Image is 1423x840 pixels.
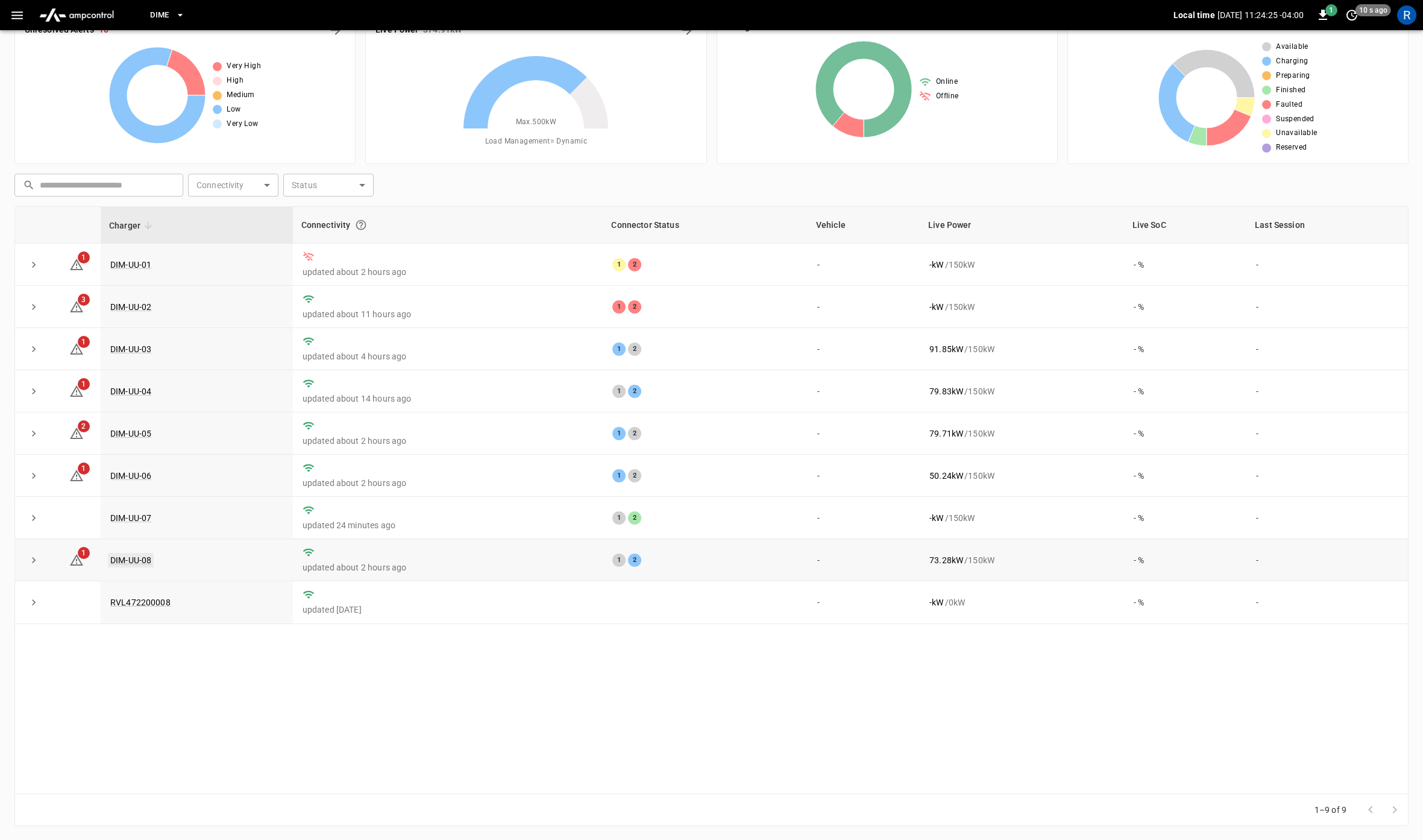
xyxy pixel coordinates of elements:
span: Max. 500 kW [516,116,557,128]
a: 1 [69,470,84,480]
a: DIM-UU-02 [110,302,151,312]
div: 1 [612,300,626,314]
td: - [808,497,920,539]
p: updated about 2 hours ago [303,477,594,489]
a: 1 [69,555,84,564]
span: Preparing [1276,70,1310,82]
div: 1 [612,258,626,271]
button: expand row [25,593,43,611]
span: Suspended [1276,113,1315,125]
h6: Unresolved Alerts [25,24,94,37]
button: expand row [25,467,43,485]
span: 10 s ago [1355,4,1391,16]
span: High [227,75,243,87]
button: expand row [25,382,43,400]
th: Live Power [920,207,1123,244]
span: Unavailable [1276,127,1317,139]
div: 2 [628,258,641,271]
p: - kW [929,512,943,524]
a: RVL472200008 [110,598,171,607]
a: DIM-UU-06 [110,471,151,481]
span: Charger [109,218,156,233]
button: expand row [25,551,43,569]
td: - [808,328,920,370]
a: DIM-UU-08 [108,553,154,567]
a: DIM-UU-04 [110,387,151,396]
td: - % [1124,581,1247,624]
button: expand row [25,298,43,316]
h6: 374.91 kW [423,24,462,37]
span: Medium [227,89,254,101]
td: - [1246,581,1408,624]
a: 1 [69,344,84,353]
p: updated [DATE] [303,604,594,616]
div: profile-icon [1397,5,1416,25]
span: 3 [78,294,90,306]
td: - % [1124,286,1247,328]
th: Last Session [1246,207,1408,244]
span: Charging [1276,55,1308,68]
td: - % [1124,328,1247,370]
button: expand row [25,425,43,443]
span: Available [1276,41,1308,53]
p: updated 24 minutes ago [303,519,594,531]
p: 79.71 kW [929,428,963,440]
button: Dime [145,4,190,27]
a: DIM-UU-05 [110,429,151,438]
td: - % [1124,497,1247,539]
th: Live SoC [1124,207,1247,244]
td: - % [1124,455,1247,497]
td: - % [1124,412,1247,455]
td: - % [1124,244,1247,286]
p: updated about 11 hours ago [303,308,594,320]
a: DIM-UU-03 [110,344,151,354]
div: 2 [628,469,641,482]
div: 1 [612,469,626,482]
span: Low [227,104,240,116]
td: - [1246,244,1408,286]
div: / 150 kW [929,301,1114,313]
a: 3 [69,301,84,311]
span: 1 [78,463,90,475]
div: 2 [628,427,641,440]
p: - kW [929,596,943,608]
td: - [808,286,920,328]
div: 2 [628,385,641,398]
h6: Live Power [375,24,418,37]
p: - kW [929,259,943,271]
div: / 150 kW [929,554,1114,566]
div: 1 [612,511,626,525]
button: set refresh interval [1342,5,1362,25]
td: - % [1124,539,1247,581]
h6: 10 [99,24,108,37]
span: Load Management = Dynamic [485,136,588,148]
td: - [1246,539,1408,581]
p: updated about 2 hours ago [303,561,594,573]
td: - [1246,286,1408,328]
a: 2 [69,428,84,438]
p: 50.24 kW [929,470,963,482]
span: 1 [78,336,90,348]
p: updated about 2 hours ago [303,435,594,447]
div: 2 [628,511,641,525]
div: 1 [612,554,626,567]
td: - [808,539,920,581]
p: 73.28 kW [929,554,963,566]
td: - [1246,370,1408,412]
a: 1 [69,386,84,396]
div: 2 [628,343,641,356]
td: - [808,581,920,624]
span: 1 [1325,4,1337,16]
p: - kW [929,301,943,313]
div: / 150 kW [929,428,1114,440]
button: expand row [25,256,43,274]
th: Connector Status [603,207,807,244]
button: Connection between the charger and our software. [350,214,372,236]
span: 1 [78,251,90,264]
p: Local time [1173,9,1215,21]
p: 91.85 kW [929,343,963,355]
td: - [1246,412,1408,455]
div: 1 [612,343,626,356]
td: - [1246,455,1408,497]
td: - [808,412,920,455]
